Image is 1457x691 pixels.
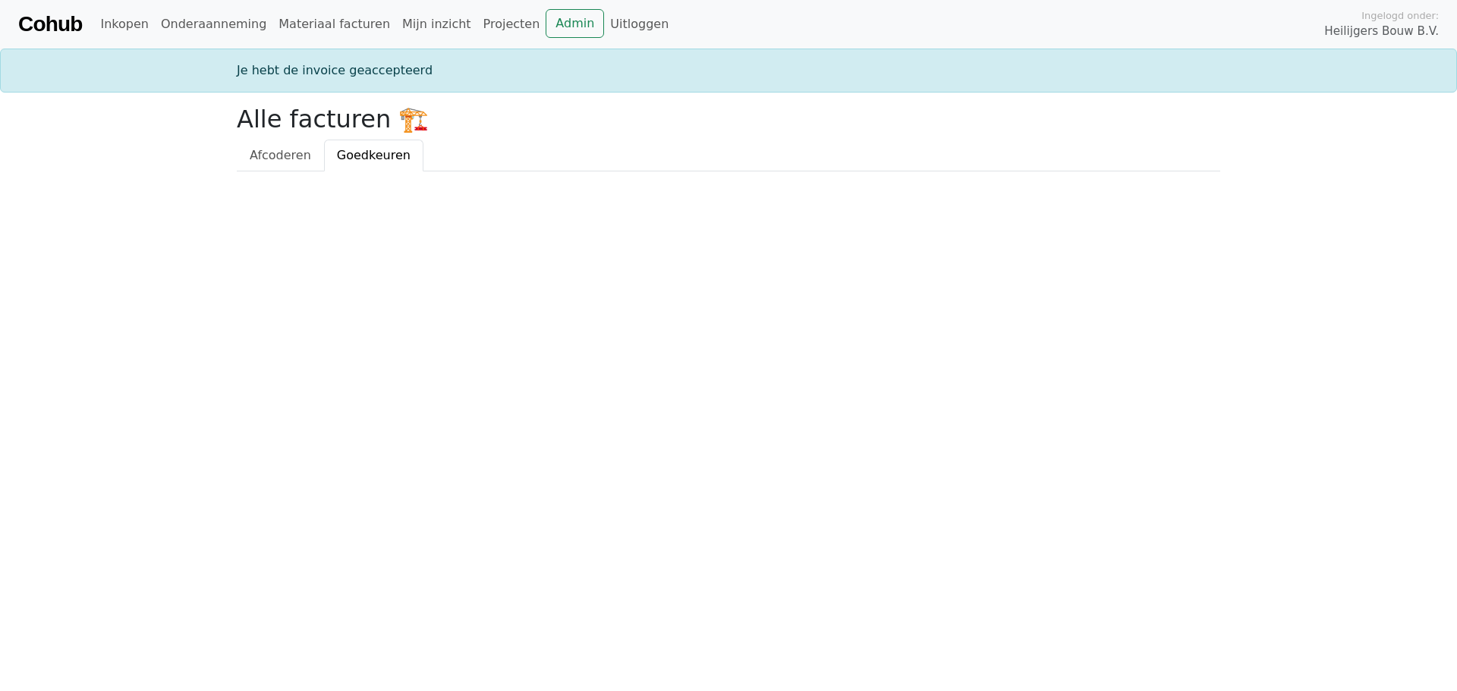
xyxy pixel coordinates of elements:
[604,9,675,39] a: Uitloggen
[94,9,154,39] a: Inkopen
[237,105,1220,133] h2: Alle facturen 🏗️
[18,6,82,42] a: Cohub
[228,61,1229,80] div: Je hebt de invoice geaccepteerd
[546,9,604,38] a: Admin
[237,140,324,171] a: Afcoderen
[477,9,546,39] a: Projecten
[396,9,477,39] a: Mijn inzicht
[250,148,311,162] span: Afcoderen
[272,9,396,39] a: Materiaal facturen
[337,148,411,162] span: Goedkeuren
[324,140,423,171] a: Goedkeuren
[1324,23,1439,40] span: Heilijgers Bouw B.V.
[155,9,272,39] a: Onderaanneming
[1361,8,1439,23] span: Ingelogd onder:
